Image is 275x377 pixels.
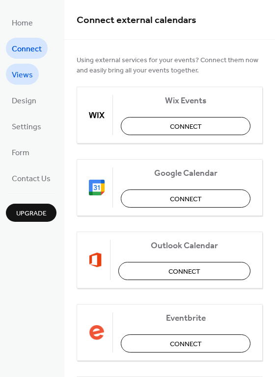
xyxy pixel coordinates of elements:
a: Form [6,141,35,163]
span: Using external services for your events? Connect them now and easily bring all your events together. [77,55,263,76]
span: Connect [170,339,202,350]
span: Upgrade [16,209,47,219]
img: outlook [89,252,102,268]
span: Home [12,16,33,31]
span: Form [12,145,29,161]
span: Google Calendar [121,168,250,179]
span: Eventbrite [121,313,250,324]
span: Connect [170,122,202,132]
a: Connect [6,38,48,59]
span: Design [12,94,36,109]
span: Connect [168,267,200,277]
a: Settings [6,116,47,137]
a: Home [6,12,39,33]
span: Views [12,68,33,83]
button: Connect [118,262,250,280]
span: Settings [12,119,41,135]
span: Connect [170,194,202,205]
img: google [89,180,105,195]
span: Wix Events [121,96,250,106]
a: Design [6,90,42,111]
a: Contact Us [6,167,56,188]
button: Connect [121,117,250,135]
button: Connect [121,189,250,208]
span: Connect [12,42,42,57]
a: Views [6,64,39,85]
button: Connect [121,334,250,353]
span: Connect external calendars [77,11,196,30]
img: wix [89,107,105,123]
img: eventbrite [89,325,105,340]
span: Outlook Calendar [118,241,250,251]
button: Upgrade [6,204,56,222]
span: Contact Us [12,171,51,187]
